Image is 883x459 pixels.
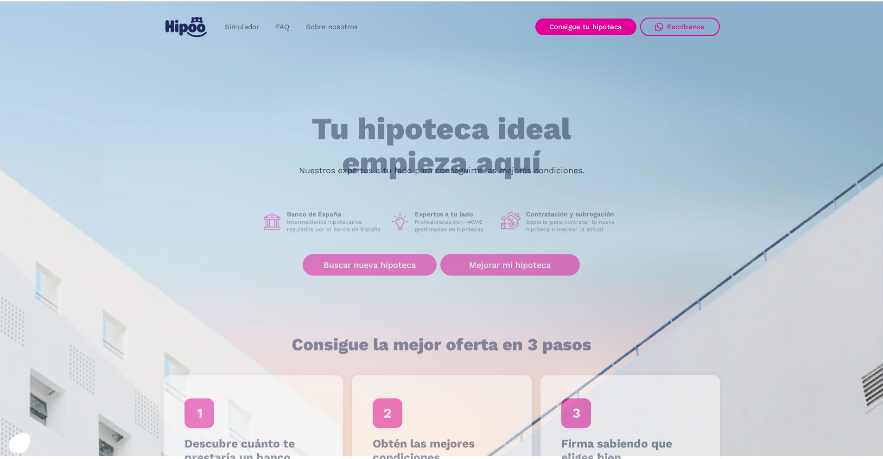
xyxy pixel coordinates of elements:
div: Escríbenos [667,23,705,31]
p: Profesionales con +40M€ gestionados en hipotecas [415,219,494,233]
p: Soporte para contratar tu nueva hipoteca o mejorar la actual [526,219,622,233]
a: Mejorar mi hipoteca [440,254,580,276]
h1: Banco de España [287,210,382,219]
h1: Contratación y subrogación [526,210,622,219]
p: Intermediarios hipotecarios regulados por el Banco de España [287,219,382,233]
a: Sobre nosotros [298,18,366,36]
h1: Expertos a tu lado [415,210,494,219]
a: Simulador [216,18,267,36]
a: home [164,13,209,41]
h1: Tu hipoteca ideal empieza aquí [266,113,617,180]
a: Escríbenos [640,18,720,36]
a: Buscar nueva hipoteca [303,254,437,276]
h1: Consigue la mejor oferta en 3 pasos [292,335,591,354]
a: Consigue tu hipoteca [535,19,636,35]
a: FAQ [267,18,298,36]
